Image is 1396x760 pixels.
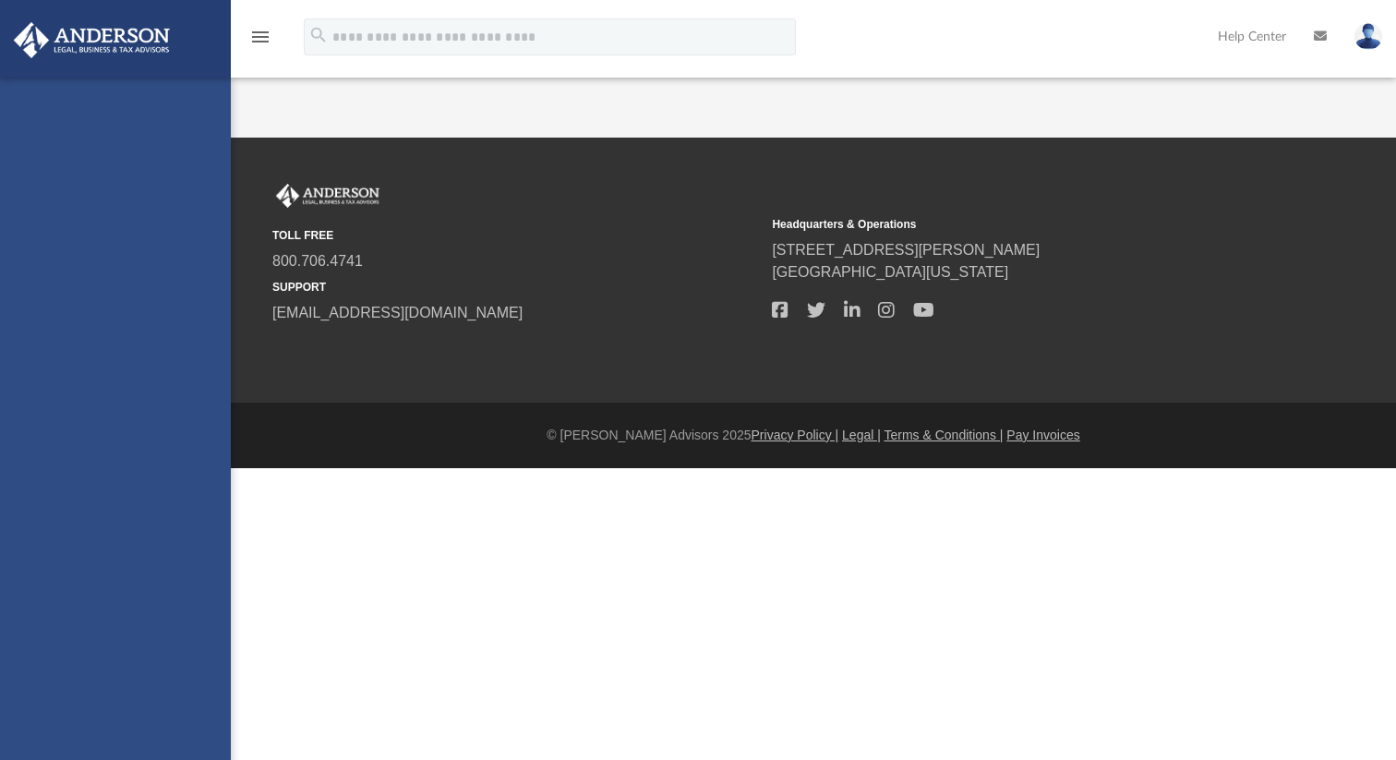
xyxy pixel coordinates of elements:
a: menu [249,35,271,48]
a: [STREET_ADDRESS][PERSON_NAME] [772,242,1040,258]
i: search [308,25,329,45]
a: Terms & Conditions | [885,428,1004,442]
small: TOLL FREE [272,227,759,244]
i: menu [249,26,271,48]
a: Legal | [842,428,881,442]
small: SUPPORT [272,279,759,296]
a: Pay Invoices [1006,428,1079,442]
a: [GEOGRAPHIC_DATA][US_STATE] [772,264,1008,280]
a: 800.706.4741 [272,253,363,269]
img: Anderson Advisors Platinum Portal [8,22,175,58]
img: User Pic [1354,23,1382,50]
a: Privacy Policy | [752,428,839,442]
div: © [PERSON_NAME] Advisors 2025 [231,426,1396,445]
small: Headquarters & Operations [772,216,1258,233]
img: Anderson Advisors Platinum Portal [272,184,383,208]
a: [EMAIL_ADDRESS][DOMAIN_NAME] [272,305,523,320]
